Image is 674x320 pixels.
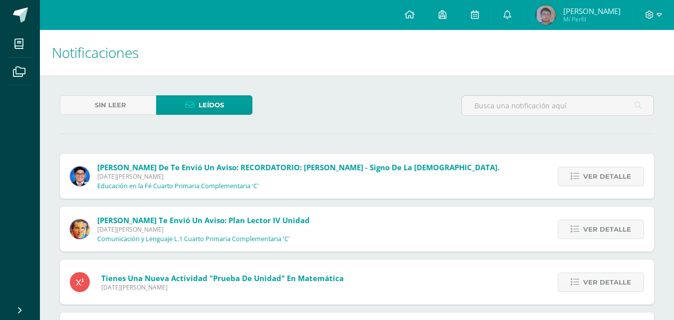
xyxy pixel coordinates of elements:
span: Mi Perfil [563,15,621,23]
span: Leídos [199,96,224,114]
span: Ver detalle [583,273,631,292]
span: Ver detalle [583,167,631,186]
span: [DATE][PERSON_NAME] [97,172,499,181]
span: [PERSON_NAME] de te envió un aviso: RECORDATORIO: [PERSON_NAME] - Signo de la [DEMOGRAPHIC_DATA]. [97,162,499,172]
img: 657983025bc339f3e4dda0fefa4d5b83.png [536,5,556,25]
img: 49d5a75e1ce6d2edc12003b83b1ef316.png [70,219,90,239]
span: Ver detalle [583,220,631,239]
p: Educación en la Fé Cuarto Primaria Complementaria 'C' [97,182,259,190]
span: [PERSON_NAME] te envió un aviso: Plan lector IV unidad [97,215,310,225]
input: Busca una notificación aquí [462,96,654,115]
span: Sin leer [95,96,126,114]
a: Sin leer [60,95,156,115]
span: [DATE][PERSON_NAME] [101,283,344,292]
span: [DATE][PERSON_NAME] [97,225,310,234]
span: Tienes una nueva actividad "Prueba de Unidad" En Matemática [101,273,344,283]
span: Notificaciones [52,43,139,62]
img: 038ac9c5e6207f3bea702a86cda391b3.png [70,166,90,186]
p: Comunicación y Lenguaje L.1 Cuarto Primaria Complementaria 'C' [97,235,290,243]
a: Leídos [156,95,252,115]
span: [PERSON_NAME] [563,6,621,16]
